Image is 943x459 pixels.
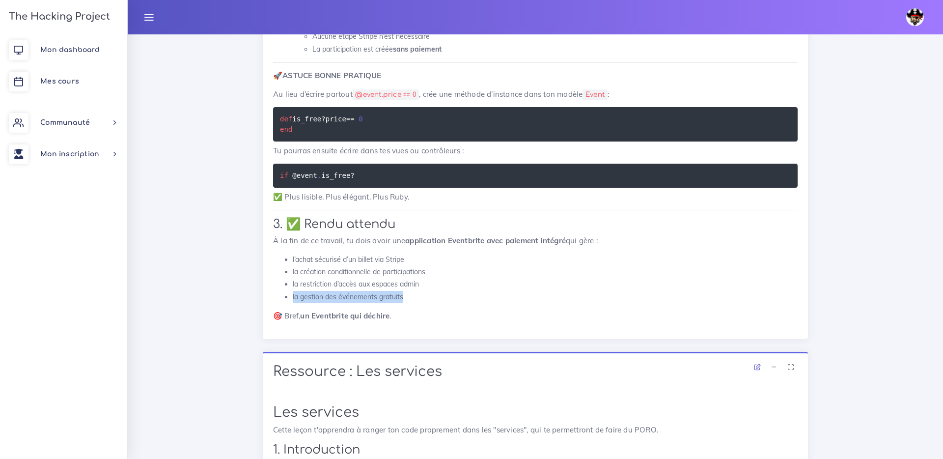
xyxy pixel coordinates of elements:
p: À la fin de ce travail, tu dois avoir une qui gère : [273,235,798,247]
span: end [280,125,292,133]
strong: ASTUCE BONNE PRATIQUE [282,71,381,80]
span: def [280,115,292,123]
li: la restriction d’accès aux espaces admin [293,278,798,290]
code: is_free price [280,114,363,135]
span: @event [292,172,317,179]
span: Mes cours [40,78,79,85]
code: is_free [280,170,357,181]
span: 0 [359,115,362,123]
p: Au lieu d’écrire partout , crée une méthode d’instance dans ton modèle : [273,88,798,100]
img: avatar [906,8,924,26]
p: ✅ Plus lisible. Plus élégant. Plus Ruby. [273,191,798,203]
span: ? [350,172,354,179]
span: ? [321,115,325,123]
h1: Les services [273,404,798,421]
span: . [317,172,321,179]
li: la gestion des événements gratuits [293,291,798,303]
span: if [280,172,288,179]
span: == [346,115,355,123]
h3: The Hacking Project [6,11,110,22]
strong: sans paiement [393,45,442,54]
strong: un Eventbrite qui déchire [300,311,389,320]
span: Mon inscription [40,150,99,158]
li: La participation est créée [312,43,798,56]
p: 🎯 Bref, . [273,310,798,322]
strong: application Eventbrite avec paiement intégré [405,236,566,245]
p: 🚀 [273,70,798,82]
li: la création conditionnelle de participations [293,266,798,278]
code: Event [582,89,607,100]
h2: 3. ✅ Rendu attendu [273,217,798,231]
span: Mon dashboard [40,46,100,54]
li: Aucune étape Stripe n’est nécessaire [312,30,798,43]
li: l’achat sécurisé d’un billet via Stripe [293,254,798,266]
p: Cette leçon t'apprendra à ranger ton code proprement dans les "services", qui te permettront de f... [273,424,798,436]
p: Tu pourras ensuite écrire dans tes vues ou contrôleurs : [273,145,798,157]
span: Communauté [40,119,90,126]
h1: Ressource : Les services [273,364,798,380]
code: @event.price == 0 [353,89,419,100]
h2: 1. Introduction [273,443,798,457]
